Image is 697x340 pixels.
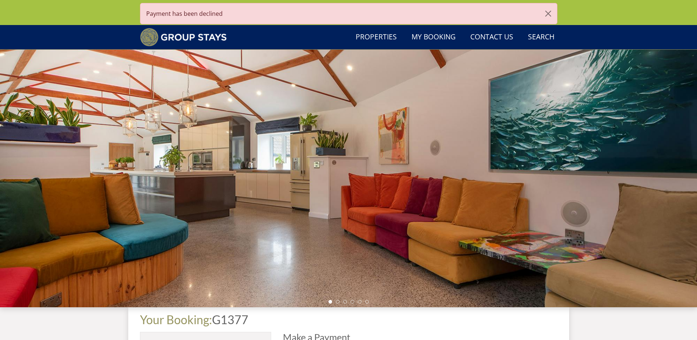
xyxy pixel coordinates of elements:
a: Properties [353,29,400,46]
h1: G1377 [140,313,557,326]
div: Payment has been declined [140,3,557,24]
a: Contact Us [467,29,516,46]
a: Your Booking: [140,312,212,327]
a: My Booking [409,29,459,46]
a: Search [525,29,557,46]
img: Group Stays [140,28,227,46]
